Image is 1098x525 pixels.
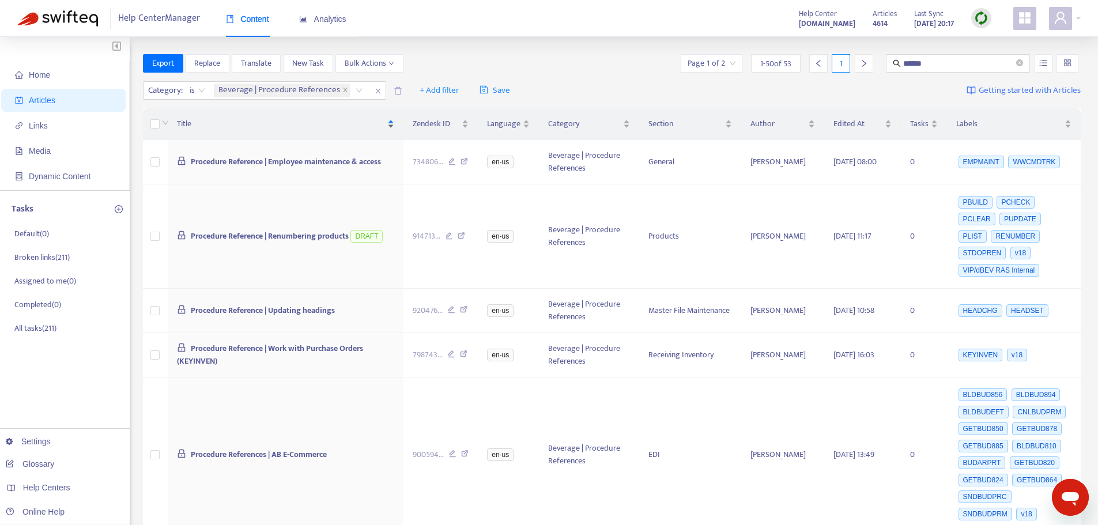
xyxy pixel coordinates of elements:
[191,448,327,461] span: Procedure References | AB E-Commerce
[471,81,519,100] button: saveSave
[194,57,220,70] span: Replace
[14,228,49,240] p: Default ( 0 )
[162,119,169,126] span: down
[299,15,307,23] span: area-chart
[15,172,23,180] span: container
[959,474,1008,486] span: GETBUD824
[539,333,639,377] td: Beverage | Procedure References
[1039,59,1047,67] span: unordered-list
[959,230,987,243] span: PLIST
[873,17,888,30] strong: 4614
[967,86,976,95] img: image-link
[191,229,349,243] span: Procedure Reference | Renumbering products
[741,289,824,333] td: [PERSON_NAME]
[342,87,348,94] span: close
[1018,11,1032,25] span: appstore
[639,108,741,140] th: Section
[283,54,333,73] button: New Task
[1008,156,1060,168] span: WWCMDTRK
[873,7,897,20] span: Articles
[997,196,1035,209] span: PCHECK
[833,304,874,317] span: [DATE] 10:58
[29,172,90,181] span: Dynamic Content
[177,156,186,165] span: lock
[639,184,741,289] td: Products
[1016,508,1036,520] span: v18
[539,289,639,333] td: Beverage | Procedure References
[910,118,929,130] span: Tasks
[824,108,901,140] th: Edited At
[833,118,882,130] span: Edited At
[487,156,514,168] span: en-us
[185,54,229,73] button: Replace
[999,213,1041,225] span: PUPDATE
[191,304,335,317] span: Procedure Reference | Updating headings
[1012,388,1061,401] span: BLDBUD894
[487,349,514,361] span: en-us
[177,305,186,314] span: lock
[29,70,50,80] span: Home
[974,11,988,25] img: sync.dc5367851b00ba804db3.png
[480,85,488,94] span: save
[413,349,443,361] span: 798743 ...
[403,108,478,140] th: Zendesk ID
[190,82,205,99] span: is
[241,57,271,70] span: Translate
[1006,304,1048,317] span: HEADSET
[411,81,468,100] button: + Add filter
[478,108,539,140] th: Language
[833,155,877,168] span: [DATE] 08:00
[799,7,837,20] span: Help Center
[1012,440,1061,452] span: BLDBUD810
[639,140,741,184] td: General
[901,289,947,333] td: 0
[14,322,56,334] p: All tasks ( 211 )
[29,146,51,156] span: Media
[1013,406,1066,418] span: CNLBUDPRM
[959,406,1009,418] span: BLDBUDEFT
[967,81,1081,100] a: Getting started with Articles
[1007,349,1027,361] span: v18
[335,54,403,73] button: Bulk Actionsdown
[959,388,1008,401] span: BLDBUD856
[29,96,55,105] span: Articles
[144,82,184,99] span: Category :
[901,184,947,289] td: 0
[832,54,850,73] div: 1
[799,17,855,30] a: [DOMAIN_NAME]
[959,304,1002,317] span: HEADCHG
[299,14,346,24] span: Analytics
[191,155,381,168] span: Procedure Reference | Employee maintenance & access
[6,437,51,446] a: Settings
[833,229,871,243] span: [DATE] 11:17
[218,84,340,97] span: Beverage | Procedure References
[226,14,269,24] span: Content
[177,231,186,240] span: lock
[23,483,70,492] span: Help Centers
[1012,422,1062,435] span: GETBUD878
[1035,54,1052,73] button: unordered-list
[480,84,510,97] span: Save
[814,59,822,67] span: left
[388,61,394,66] span: down
[959,156,1004,168] span: EMPMAINT
[413,156,443,168] span: 734806 ...
[639,289,741,333] td: Master File Maintenance
[143,54,183,73] button: Export
[1010,247,1031,259] span: v18
[741,333,824,377] td: [PERSON_NAME]
[413,304,443,317] span: 920476 ...
[741,140,824,184] td: [PERSON_NAME]
[15,147,23,155] span: file-image
[956,118,1062,130] span: Labels
[539,184,639,289] td: Beverage | Procedure References
[901,108,947,140] th: Tasks
[959,440,1008,452] span: GETBUD885
[539,140,639,184] td: Beverage | Procedure References
[979,84,1081,97] span: Getting started with Articles
[741,184,824,289] td: [PERSON_NAME]
[539,108,639,140] th: Category
[350,230,383,243] span: DRAFT
[232,54,281,73] button: Translate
